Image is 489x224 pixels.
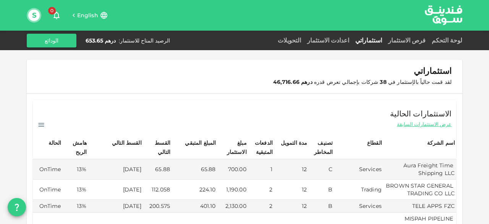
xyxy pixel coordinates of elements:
div: المبلغ المتبقي [185,138,216,147]
td: C [308,159,334,180]
td: 401.10 [172,200,217,213]
div: مدة التمويل [281,138,308,147]
div: هامش الربح [64,138,87,157]
div: الدفعات المتبقية [249,138,273,157]
td: 13% [63,180,88,200]
span: استثماراتي [414,66,452,77]
button: S [28,10,40,21]
td: OnTime [33,200,63,213]
td: 12 [274,180,308,200]
div: الرصيد المتاح للاستثمار : [119,37,170,44]
td: 2,130.00 [217,200,248,213]
td: 12 [274,159,308,180]
div: القطاع [363,138,382,147]
td: Services [334,159,383,180]
button: 0 [49,8,64,23]
span: الاستثمارات الحالية [390,108,452,120]
button: الودائع [27,34,76,47]
td: 224.10 [172,180,217,200]
div: تصنيف المخاطر [309,138,333,157]
button: question [8,198,26,216]
span: لقد قمت حالياً بالإستثمار في شركات بإجمالي تعرض قدره [273,78,452,85]
td: OnTime [33,180,63,200]
span: 0 [48,7,56,15]
div: مبلغ الاستثمار [218,138,246,157]
td: 112.058 [143,180,172,200]
div: القسط التالي [144,138,170,157]
td: [DATE] [88,159,142,180]
td: TELE APPS FZC [383,200,456,213]
div: القسط التالي [112,138,142,147]
td: 200.575 [143,200,172,213]
div: اسم الشركة [427,138,455,147]
td: B [308,180,334,200]
span: عرض الاستثمارات السابقة [397,121,452,128]
div: الحالة [42,138,62,147]
a: فرص الاستثمار [385,37,429,44]
td: 65.88 [143,159,172,180]
div: درهم 653.65 [86,37,116,44]
td: 13% [63,200,88,213]
td: Aura Freight Time Shipping LLC [383,159,456,180]
td: 1 [248,159,274,180]
td: 2 [248,200,274,213]
a: اعدادت الاستثمار [304,37,352,44]
td: 2 [248,180,274,200]
a: استثماراتي [352,37,385,44]
span: English [77,12,98,19]
td: Trading [334,180,383,200]
td: 65.88 [172,159,217,180]
td: BROWN STAR GENERAL TRADING CO LLC [383,180,456,200]
td: 12 [274,200,308,213]
td: 700.00 [217,159,248,180]
a: التحويلات [275,37,304,44]
td: OnTime [33,159,63,180]
a: لوحة التحكم [429,37,462,44]
td: B [308,200,334,213]
img: logo [415,0,472,30]
td: Services [334,200,383,213]
td: 13% [63,159,88,180]
strong: درهم 46,716.66 [273,78,313,85]
strong: 38 [380,78,386,85]
a: logo [425,0,462,30]
td: [DATE] [88,200,142,213]
td: [DATE] [88,180,142,200]
td: 1,190.00 [217,180,248,200]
